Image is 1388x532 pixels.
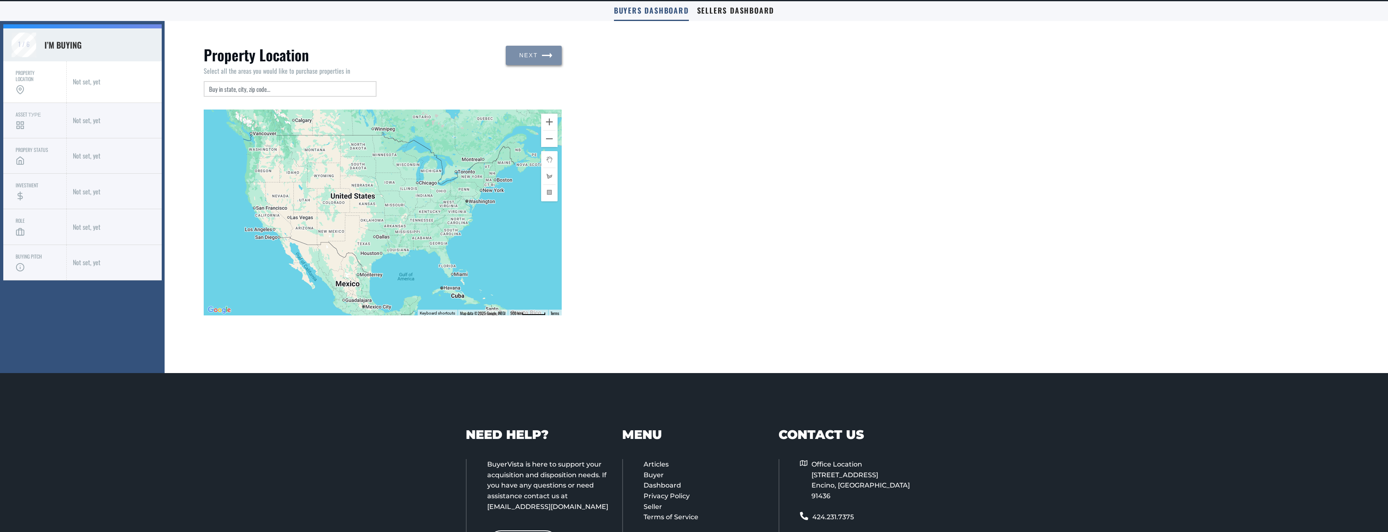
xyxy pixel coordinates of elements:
div: Not set, yet [73,116,156,125]
h4: MENU [622,427,766,443]
a: Dashboard [644,481,681,489]
p: Office Location [STREET_ADDRESS] Encino, [GEOGRAPHIC_DATA] 91436 [811,459,922,501]
button: Map Scale: 500 km per 54 pixels [508,310,548,315]
a: Terms of Service [644,513,698,521]
a: Sellers Dashboard [697,1,774,21]
img: home.c3d2b289.svg [16,156,25,165]
a: Articles [644,460,669,468]
span: Map data ©2025 Google, INEGI [460,310,505,316]
h4: CONTACT US [779,427,923,443]
a: 424.231.7375 [812,512,854,523]
a: Open this area in Google Maps (opens a new window) [206,305,233,315]
div: I’m buying [44,40,81,50]
div: Buying Pitch [16,253,51,260]
h3: Property Location [204,46,350,63]
button: Zoom out [541,131,558,147]
img: dollar-sign.2d00d80d.svg [16,191,25,201]
div: Not set, yet [73,152,156,160]
a: Privacy Policy [644,492,690,500]
h4: NEED HELP? [466,427,610,443]
div: Role [16,217,51,224]
a: Buyer [644,471,664,479]
p: BuyerVista is here to support your acquisition and disposition needs. If you have any questions o... [487,459,610,512]
a: Buyers Dashboard [614,1,689,21]
div: Not set, yet [73,258,156,267]
div: Property location [16,70,51,82]
div: Select all the areas you would like to purchase properties in [204,67,350,75]
div: Investment [16,182,51,189]
button: Next [506,46,562,65]
a: Terms (opens in new tab) [551,310,559,316]
img: info.e2db7879.svg [16,263,25,272]
img: map-pin.3be0a46a.svg [16,85,25,94]
div: Propery status [16,147,51,153]
input: Buy in state, city, zip code... [204,81,377,97]
div: Not set, yet [73,77,156,86]
button: Keyboard shortcuts [420,310,455,316]
span: 500 km [510,310,522,316]
div: Not set, yet [73,223,156,231]
button: Zoom in [541,114,558,130]
div: Not set, yet [73,187,156,196]
div: Asset Туре [16,111,51,118]
a: Seller [644,503,662,511]
img: grid.94b70b9b.svg [16,121,25,130]
img: Google [206,305,233,315]
img: briefcase.c347e35e.svg [16,227,25,236]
